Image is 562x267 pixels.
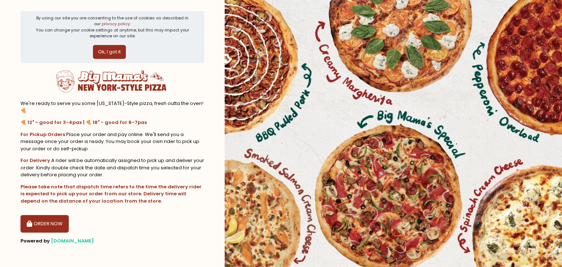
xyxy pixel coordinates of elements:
[56,68,166,95] img: Big Mama's Pizza
[102,21,131,27] a: privacy policy.
[20,215,69,233] button: ORDER NOW
[20,119,147,126] b: 🍕 12" - good for 3-4pax | 🍕 18" - good for 6-7pax
[20,100,204,114] div: We're ready to serve you some [US_STATE]-Style pizza, fresh outta the oven! 🍕
[93,45,126,59] button: Ok, I got it
[20,157,50,164] b: For Delivery
[20,237,204,245] div: Powered by
[33,15,192,39] div: By using our site you are consenting to the use of cookies as described in our You can change you...
[20,131,65,138] b: For Pickup Orders
[20,157,204,178] div: A rider will be automatically assigned to pick up and deliver your order. Kindly double check the...
[51,237,94,244] a: [DOMAIN_NAME]
[20,131,204,153] div: Place your order and pay online. We'll send you a message once your order is ready. You may book ...
[20,183,202,204] b: Please take note that dispatch time refers to the time the delivery rider is expected to pick up ...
